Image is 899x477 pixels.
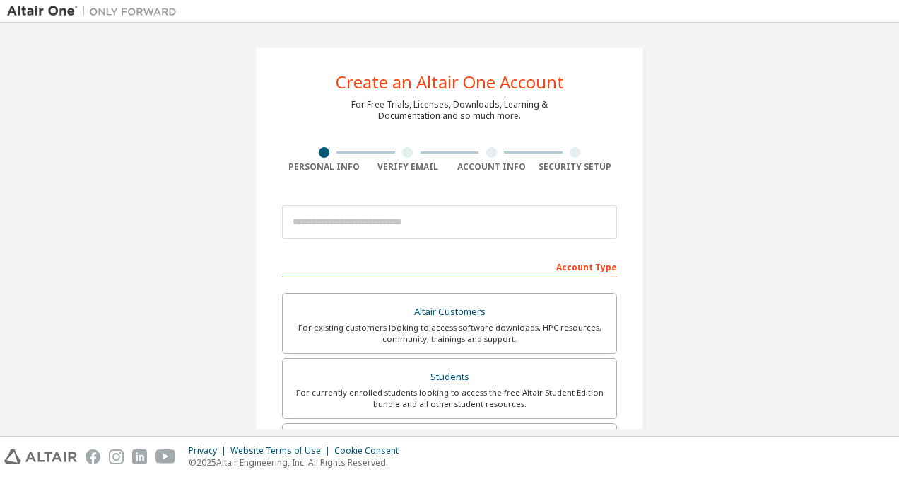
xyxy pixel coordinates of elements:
[189,445,230,456] div: Privacy
[4,449,77,464] img: altair_logo.svg
[334,445,407,456] div: Cookie Consent
[366,161,450,173] div: Verify Email
[109,449,124,464] img: instagram.svg
[291,367,608,387] div: Students
[534,161,618,173] div: Security Setup
[351,99,548,122] div: For Free Trials, Licenses, Downloads, Learning & Documentation and so much more.
[291,387,608,410] div: For currently enrolled students looking to access the free Altair Student Edition bundle and all ...
[291,302,608,322] div: Altair Customers
[336,74,564,91] div: Create an Altair One Account
[132,449,147,464] img: linkedin.svg
[189,456,407,469] p: © 2025 Altair Engineering, Inc. All Rights Reserved.
[230,445,334,456] div: Website Terms of Use
[449,161,534,173] div: Account Info
[155,449,176,464] img: youtube.svg
[282,161,366,173] div: Personal Info
[86,449,100,464] img: facebook.svg
[291,322,608,345] div: For existing customers looking to access software downloads, HPC resources, community, trainings ...
[282,255,617,277] div: Account Type
[7,4,184,18] img: Altair One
